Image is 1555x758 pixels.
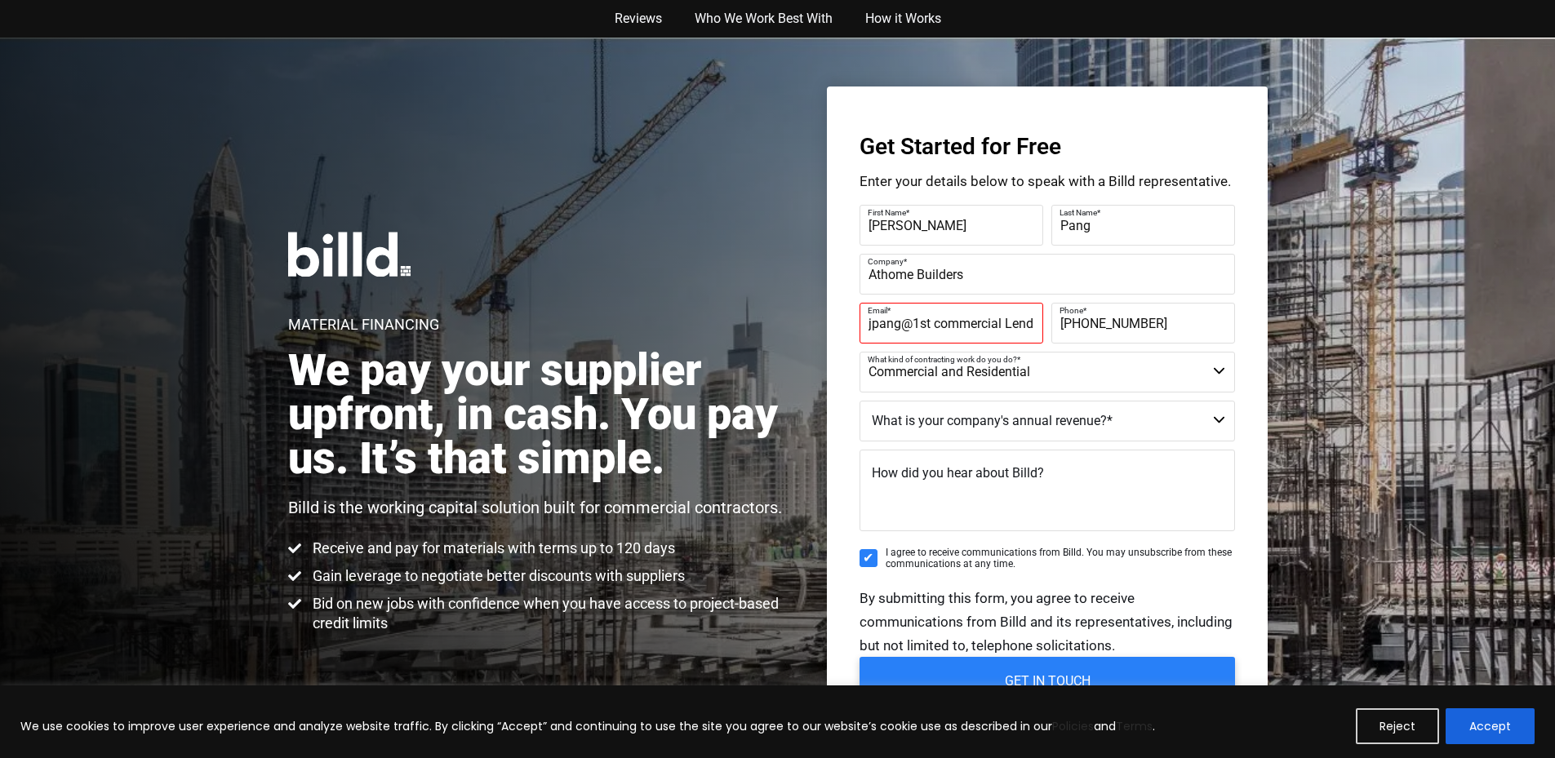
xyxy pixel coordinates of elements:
[288,348,796,481] h2: We pay your supplier upfront, in cash. You pay us. It’s that simple.
[886,547,1235,570] span: I agree to receive communications from Billd. You may unsubscribe from these communications at an...
[868,208,906,217] span: First Name
[1052,718,1094,734] a: Policies
[309,594,796,633] span: Bid on new jobs with confidence when you have access to project-based credit limits
[309,566,685,586] span: Gain leverage to negotiate better discounts with suppliers
[860,657,1235,706] input: GET IN TOUCH
[1446,708,1535,744] button: Accept
[868,257,904,266] span: Company
[1116,718,1153,734] a: Terms
[20,716,1155,736] p: We use cookies to improve user experience and analyze website traffic. By clicking “Accept” and c...
[288,317,439,332] h1: Material Financing
[1060,306,1083,315] span: Phone
[872,465,1044,481] span: How did you hear about Billd?
[868,306,887,315] span: Email
[860,590,1233,654] span: By submitting this form, you agree to receive communications from Billd and its representatives, ...
[860,135,1235,158] h3: Get Started for Free
[1060,208,1097,217] span: Last Name
[860,175,1235,188] p: Enter your details below to speak with a Billd representative.
[288,497,782,518] p: Billd is the working capital solution built for commercial contractors.
[309,539,675,558] span: Receive and pay for materials with terms up to 120 days
[860,549,877,567] input: I agree to receive communications from Billd. You may unsubscribe from these communications at an...
[1356,708,1439,744] button: Reject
